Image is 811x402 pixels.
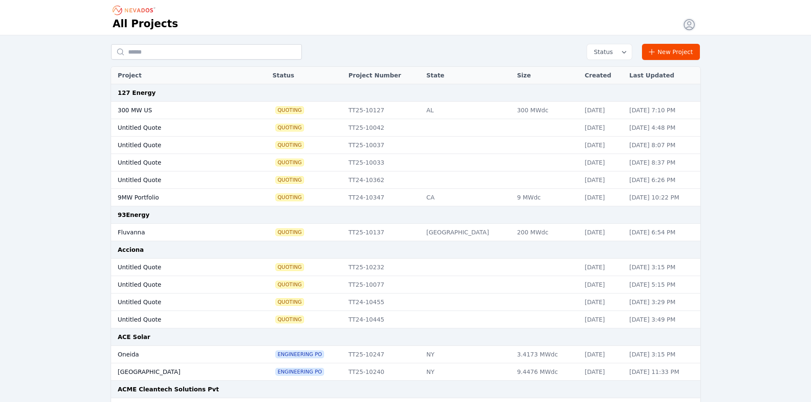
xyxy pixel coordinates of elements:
[580,224,625,241] td: [DATE]
[111,119,700,137] tr: Untitled QuoteQuotingTT25-10042[DATE][DATE] 4:48 PM
[625,171,700,189] td: [DATE] 6:26 PM
[276,299,304,305] span: Quoting
[625,311,700,328] td: [DATE] 3:49 PM
[625,294,700,311] td: [DATE] 3:29 PM
[625,154,700,171] td: [DATE] 8:37 PM
[276,229,304,236] span: Quoting
[276,177,304,183] span: Quoting
[111,224,246,241] td: Fluvanna
[111,189,700,206] tr: 9MW PortfolioQuotingTT24-10347CA9 MWdc[DATE][DATE] 10:22 PM
[268,67,344,84] th: Status
[580,294,625,311] td: [DATE]
[422,224,513,241] td: [GEOGRAPHIC_DATA]
[111,102,700,119] tr: 300 MW USQuotingTT25-10127AL300 MWdc[DATE][DATE] 7:10 PM
[422,67,513,84] th: State
[344,259,422,276] td: TT25-10232
[580,119,625,137] td: [DATE]
[111,206,700,224] td: 93Energy
[111,137,700,154] tr: Untitled QuoteQuotingTT25-10037[DATE][DATE] 8:07 PM
[276,368,324,375] span: Engineering PO
[111,102,246,119] td: 300 MW US
[344,224,422,241] td: TT25-10137
[111,311,700,328] tr: Untitled QuoteQuotingTT24-10445[DATE][DATE] 3:49 PM
[344,189,422,206] td: TT24-10347
[344,171,422,189] td: TT24-10362
[111,328,700,346] td: ACE Solar
[625,189,700,206] td: [DATE] 10:22 PM
[580,137,625,154] td: [DATE]
[344,154,422,171] td: TT25-10033
[111,259,700,276] tr: Untitled QuoteQuotingTT25-10232[DATE][DATE] 3:15 PM
[111,363,700,381] tr: [GEOGRAPHIC_DATA]Engineering POTT25-10240NY9.4476 MWdc[DATE][DATE] 11:33 PM
[580,102,625,119] td: [DATE]
[642,44,700,60] a: New Project
[111,294,246,311] td: Untitled Quote
[344,137,422,154] td: TT25-10037
[513,189,580,206] td: 9 MWdc
[580,346,625,363] td: [DATE]
[111,276,700,294] tr: Untitled QuoteQuotingTT25-10077[DATE][DATE] 5:15 PM
[422,189,513,206] td: CA
[513,102,580,119] td: 300 MWdc
[111,171,246,189] td: Untitled Quote
[111,84,700,102] td: 127 Energy
[580,276,625,294] td: [DATE]
[625,259,700,276] td: [DATE] 3:15 PM
[580,189,625,206] td: [DATE]
[276,107,304,114] span: Quoting
[276,264,304,271] span: Quoting
[513,67,580,84] th: Size
[111,346,700,363] tr: OneidaEngineering POTT25-10247NY3.4173 MWdc[DATE][DATE] 3:15 PM
[422,363,513,381] td: NY
[111,259,246,276] td: Untitled Quote
[111,276,246,294] td: Untitled Quote
[580,154,625,171] td: [DATE]
[625,224,700,241] td: [DATE] 6:54 PM
[344,102,422,119] td: TT25-10127
[587,44,632,60] button: Status
[111,189,246,206] td: 9MW Portfolio
[625,363,700,381] td: [DATE] 11:33 PM
[344,346,422,363] td: TT25-10247
[344,276,422,294] td: TT25-10077
[513,363,580,381] td: 9.4476 MWdc
[580,363,625,381] td: [DATE]
[111,294,700,311] tr: Untitled QuoteQuotingTT24-10455[DATE][DATE] 3:29 PM
[276,194,304,201] span: Quoting
[344,119,422,137] td: TT25-10042
[513,224,580,241] td: 200 MWdc
[276,281,304,288] span: Quoting
[625,102,700,119] td: [DATE] 7:10 PM
[276,351,324,358] span: Engineering PO
[625,67,700,84] th: Last Updated
[276,159,304,166] span: Quoting
[580,67,625,84] th: Created
[344,363,422,381] td: TT25-10240
[111,119,246,137] td: Untitled Quote
[580,311,625,328] td: [DATE]
[276,142,304,148] span: Quoting
[111,67,246,84] th: Project
[111,171,700,189] tr: Untitled QuoteQuotingTT24-10362[DATE][DATE] 6:26 PM
[422,346,513,363] td: NY
[111,154,700,171] tr: Untitled QuoteQuotingTT25-10033[DATE][DATE] 8:37 PM
[111,346,246,363] td: Oneida
[344,67,422,84] th: Project Number
[111,381,700,398] td: ACME Cleantech Solutions Pvt
[625,137,700,154] td: [DATE] 8:07 PM
[590,48,613,56] span: Status
[111,241,700,259] td: Acciona
[276,124,304,131] span: Quoting
[111,137,246,154] td: Untitled Quote
[344,294,422,311] td: TT24-10455
[580,171,625,189] td: [DATE]
[111,311,246,328] td: Untitled Quote
[111,154,246,171] td: Untitled Quote
[111,363,246,381] td: [GEOGRAPHIC_DATA]
[111,224,700,241] tr: FluvannaQuotingTT25-10137[GEOGRAPHIC_DATA]200 MWdc[DATE][DATE] 6:54 PM
[344,311,422,328] td: TT24-10445
[580,259,625,276] td: [DATE]
[113,17,178,31] h1: All Projects
[625,119,700,137] td: [DATE] 4:48 PM
[625,276,700,294] td: [DATE] 5:15 PM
